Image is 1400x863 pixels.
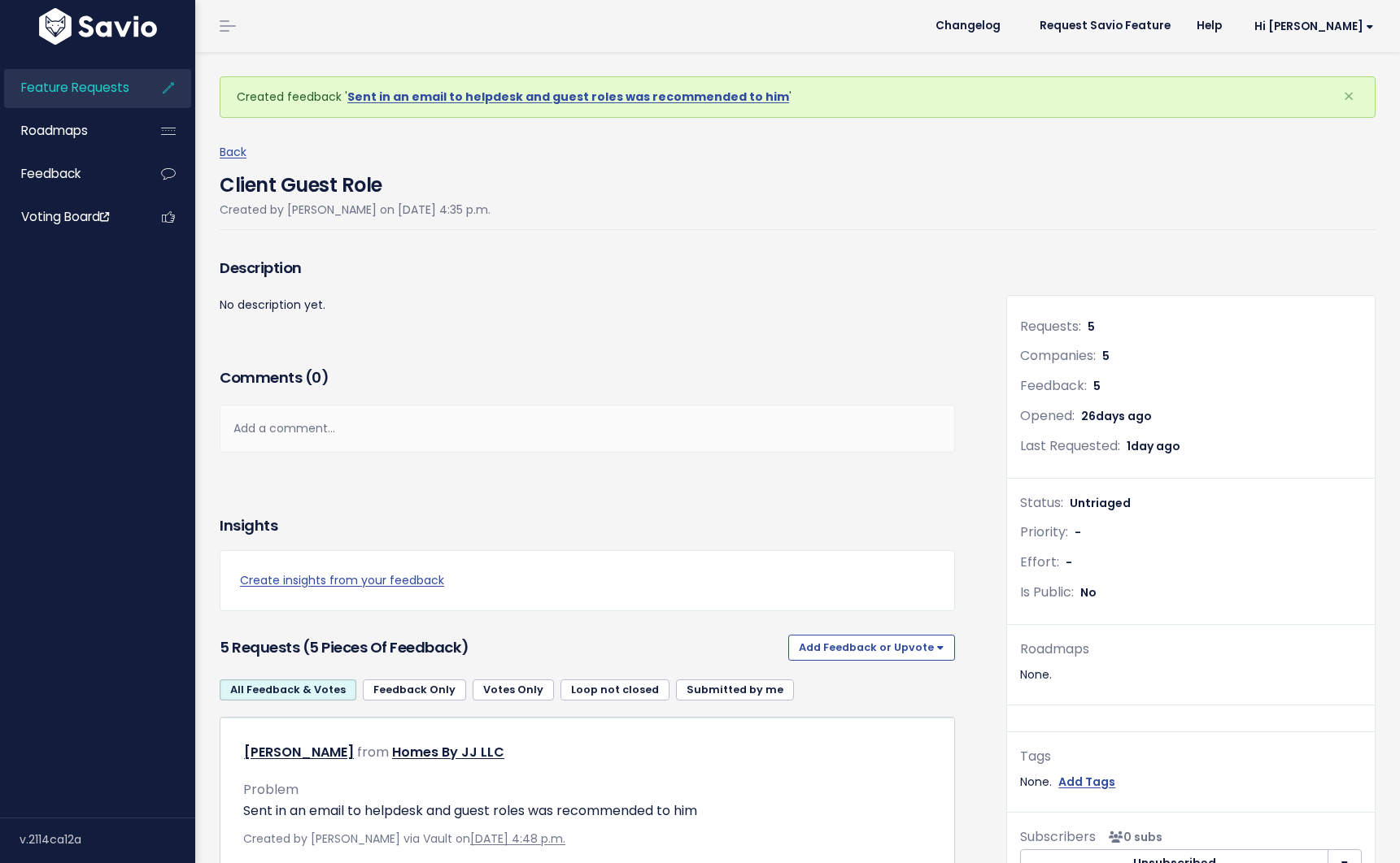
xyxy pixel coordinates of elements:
span: from [357,743,389,761]
span: Created by [PERSON_NAME] via Vault on [243,830,565,847]
span: Requests: [1020,317,1081,336]
span: 5 [1102,348,1110,364]
a: Voting Board [4,198,135,236]
span: No [1080,584,1097,601]
div: None. [1020,772,1362,792]
div: None. [1020,665,1362,685]
span: 26 [1081,408,1152,424]
h3: 5 Requests (5 pieces of Feedback) [220,636,782,659]
a: Feedback Only [363,679,466,700]
div: Created feedback ' ' [220,76,1376,118]
a: All Feedback & Votes [220,679,356,700]
a: [DATE] 4:48 p.m. [470,830,565,847]
a: [PERSON_NAME] [244,743,354,761]
span: - [1066,554,1072,570]
a: Votes Only [473,679,554,700]
a: Feedback [4,155,135,193]
span: Untriaged [1070,495,1131,511]
h4: Client Guest Role [220,163,491,200]
div: Tags [1020,745,1362,769]
span: Voting Board [21,208,109,225]
span: Roadmaps [21,122,88,139]
button: Close [1327,77,1371,116]
h3: Comments ( ) [220,366,955,389]
span: Effort: [1020,553,1059,571]
a: Homes By JJ LLC [392,743,504,761]
a: Submitted by me [676,679,794,700]
span: Feature Requests [21,79,129,96]
div: Add a comment... [220,405,955,453]
a: Feature Requests [4,69,135,106]
a: Request Savio Feature [1027,14,1184,38]
span: 5 [1093,378,1101,394]
span: Companies: [1020,346,1096,365]
p: No description yet. [220,295,955,315]
a: Help [1184,14,1235,38]
span: days ago [1096,408,1152,424]
span: 0 [312,367,321,388]
button: Add Feedback or Upvote [788,635,955,661]
span: <p><strong>Subscribers</strong><br><br> No subscribers yet<br> </p> [1102,829,1162,845]
img: logo-white.9d6f32f41409.svg [35,8,161,45]
span: Feedback [21,165,81,182]
a: Roadmaps [4,112,135,150]
a: Back [220,144,246,160]
span: Opened: [1020,406,1075,425]
h3: Insights [220,514,277,537]
div: v.2114ca12a [20,818,195,861]
span: Feedback: [1020,376,1087,395]
span: Priority: [1020,523,1068,541]
p: Sent in an email to helpdesk and guest roles was recommended to him [243,801,931,821]
span: day ago [1131,438,1180,454]
div: Roadmaps [1020,638,1362,661]
span: × [1343,83,1354,110]
span: Changelog [936,20,1001,32]
span: Hi [PERSON_NAME] [1254,20,1374,33]
a: Sent in an email to helpdesk and guest roles was recommended to him [347,89,789,105]
span: Problem [243,780,299,799]
a: Hi [PERSON_NAME] [1235,14,1387,39]
span: 1 [1127,438,1180,454]
span: Created by [PERSON_NAME] on [DATE] 4:35 p.m. [220,202,491,218]
span: Subscribers [1020,827,1096,846]
a: Loop not closed [560,679,669,700]
span: Status: [1020,493,1063,512]
span: - [1075,524,1081,540]
h3: Description [220,257,955,280]
a: Add Tags [1058,772,1115,792]
span: Is Public: [1020,583,1074,601]
span: Last Requested: [1020,436,1120,455]
a: Create insights from your feedback [240,570,935,591]
span: 5 [1088,319,1095,335]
